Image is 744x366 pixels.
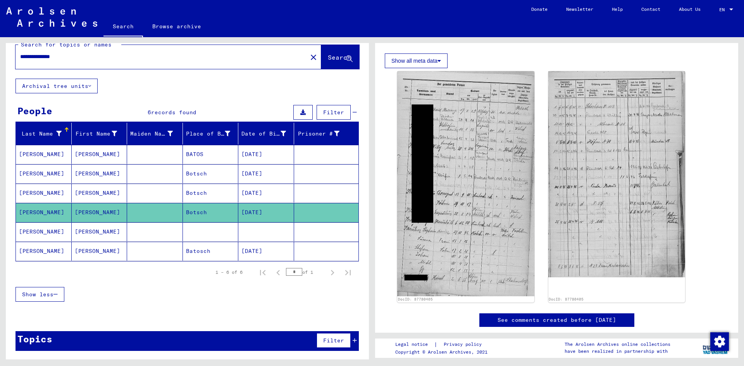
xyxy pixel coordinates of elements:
button: Archival tree units [15,79,98,93]
img: 001.jpg [397,71,534,296]
mat-cell: [PERSON_NAME] [16,242,72,261]
mat-cell: BATOS [183,145,239,164]
button: Show less [15,287,64,302]
mat-cell: [PERSON_NAME] [72,184,127,203]
div: Prisoner # [297,130,340,138]
div: of 1 [286,268,325,276]
mat-header-cell: First Name [72,123,127,144]
span: Filter [323,109,344,116]
mat-cell: [PERSON_NAME] [72,145,127,164]
div: First Name [75,127,127,140]
div: Last Name [19,127,71,140]
mat-cell: [PERSON_NAME] [16,145,72,164]
span: 6 [148,109,151,116]
div: People [17,104,52,118]
a: Search [103,17,143,37]
mat-icon: close [309,53,318,62]
mat-header-cell: Place of Birth [183,123,239,144]
button: Search [321,45,359,69]
span: Search [328,53,351,61]
p: Copyright © Arolsen Archives, 2021 [395,349,491,356]
a: Legal notice [395,340,434,349]
mat-cell: [PERSON_NAME] [16,222,72,241]
div: First Name [75,130,117,138]
img: Change consent [710,332,729,351]
div: Date of Birth [241,127,296,140]
span: Show less [22,291,53,298]
mat-cell: [PERSON_NAME] [72,203,127,222]
img: yv_logo.png [701,338,730,357]
mat-header-cell: Date of Birth [238,123,294,144]
button: Show all meta data [385,53,448,68]
span: EN [719,7,728,12]
mat-cell: [DATE] [238,184,294,203]
mat-cell: Botsch [183,164,239,183]
button: Next page [325,265,340,280]
mat-cell: [DATE] [238,242,294,261]
div: Place of Birth [186,127,240,140]
a: Privacy policy [437,340,491,349]
button: Filter [317,105,351,120]
button: Clear [306,49,321,65]
div: Change consent [710,332,728,351]
div: Maiden Name [130,127,183,140]
div: Topics [17,332,52,346]
a: Browse archive [143,17,210,36]
p: The Arolsen Archives online collections [565,341,670,348]
div: 1 – 6 of 6 [215,269,243,276]
button: Filter [317,333,351,348]
button: Previous page [270,265,286,280]
mat-cell: Botsch [183,184,239,203]
div: Prisoner # [297,127,350,140]
mat-cell: [DATE] [238,145,294,164]
mat-header-cell: Last Name [16,123,72,144]
button: Last page [340,265,356,280]
mat-cell: [PERSON_NAME] [72,222,127,241]
a: See comments created before [DATE] [498,316,616,324]
mat-cell: [PERSON_NAME] [72,164,127,183]
div: Maiden Name [130,130,173,138]
mat-cell: Botsch [183,203,239,222]
mat-cell: [DATE] [238,164,294,183]
span: Filter [323,337,344,344]
div: Place of Birth [186,130,231,138]
mat-header-cell: Prisoner # [294,123,359,144]
mat-cell: [PERSON_NAME] [16,164,72,183]
div: | [395,340,491,349]
mat-cell: [PERSON_NAME] [16,203,72,222]
a: DocID: 87780405 [549,297,584,301]
a: DocID: 87780405 [398,297,433,301]
span: records found [151,109,196,116]
button: First page [255,265,270,280]
mat-label: Search for topics or names [21,41,112,48]
mat-header-cell: Maiden Name [127,123,183,144]
mat-cell: [PERSON_NAME] [16,184,72,203]
p: have been realized in partnership with [565,348,670,355]
mat-cell: [PERSON_NAME] [72,242,127,261]
img: Arolsen_neg.svg [6,7,97,27]
img: 002.jpg [548,71,685,277]
mat-cell: [DATE] [238,203,294,222]
mat-cell: Batosch [183,242,239,261]
div: Date of Birth [241,130,286,138]
div: Last Name [19,130,62,138]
